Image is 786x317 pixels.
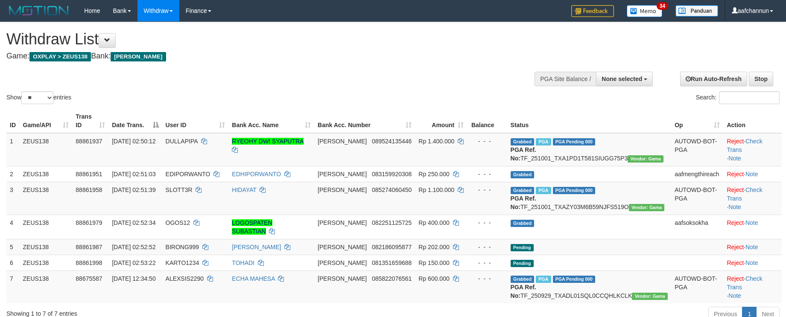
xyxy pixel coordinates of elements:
[166,275,204,282] span: ALEXSIS2290
[112,186,155,193] span: [DATE] 02:51:39
[228,109,314,133] th: Bank Acc. Name: activate to sort column ascending
[553,187,596,194] span: PGA Pending
[418,138,454,145] span: Rp 1.400.000
[232,171,281,177] a: EDHIPORWANTO
[20,239,73,255] td: ZEUS138
[602,76,642,82] span: None selected
[727,244,744,250] a: Reject
[749,72,773,86] a: Stop
[20,133,73,166] td: ZEUS138
[415,109,467,133] th: Amount: activate to sort column ascending
[6,239,20,255] td: 5
[719,91,780,104] input: Search:
[511,260,534,267] span: Pending
[20,109,73,133] th: Game/API: activate to sort column ascending
[536,276,551,283] span: Marked by aafpengsreynich
[627,5,663,17] img: Button%20Memo.svg
[723,133,782,166] td: · ·
[723,239,782,255] td: ·
[20,166,73,182] td: ZEUS138
[20,255,73,270] td: ZEUS138
[6,255,20,270] td: 6
[470,243,503,251] div: - - -
[6,133,20,166] td: 1
[20,215,73,239] td: ZEUS138
[470,186,503,194] div: - - -
[680,72,747,86] a: Run Auto-Refresh
[372,275,412,282] span: Copy 085822076561 to clipboard
[418,259,449,266] span: Rp 150.000
[745,244,758,250] a: Note
[112,275,155,282] span: [DATE] 12:34:50
[372,171,412,177] span: Copy 083159920308 to clipboard
[728,155,741,162] a: Note
[723,215,782,239] td: ·
[727,186,744,193] a: Reject
[745,219,758,226] a: Note
[671,215,723,239] td: aafsoksokha
[318,244,367,250] span: [PERSON_NAME]
[166,219,190,226] span: OGOS12
[507,182,672,215] td: TF_251001_TXAZY03M6B59NJFS519O
[696,91,780,104] label: Search:
[76,138,102,145] span: 88861937
[596,72,653,86] button: None selected
[372,259,412,266] span: Copy 081351659688 to clipboard
[418,244,449,250] span: Rp 202.000
[166,138,198,145] span: DULLAPIPA
[20,270,73,303] td: ZEUS138
[745,259,758,266] a: Note
[470,137,503,145] div: - - -
[553,276,596,283] span: PGA Pending
[6,182,20,215] td: 3
[111,52,166,61] span: [PERSON_NAME]
[318,259,367,266] span: [PERSON_NAME]
[470,274,503,283] div: - - -
[232,259,254,266] a: TOHADI
[511,146,536,162] b: PGA Ref. No:
[467,109,507,133] th: Balance
[507,270,672,303] td: TF_250929_TXADL01SQL0CCQHLKCLK
[166,244,199,250] span: BIRONG999
[314,109,415,133] th: Bank Acc. Number: activate to sort column ascending
[727,138,762,153] a: Check Trans
[418,275,449,282] span: Rp 600.000
[745,171,758,177] a: Note
[372,138,412,145] span: Copy 089524135446 to clipboard
[232,219,272,235] a: LOGOSPATEN SUBASTIAN
[723,255,782,270] td: ·
[536,138,551,145] span: Marked by aaftrukkakada
[29,52,91,61] span: OXPLAY > ZEUS138
[318,138,367,145] span: [PERSON_NAME]
[418,186,454,193] span: Rp 1.100.000
[727,219,744,226] a: Reject
[232,275,275,282] a: ECHA MAHESA
[535,72,596,86] div: PGA Site Balance /
[632,293,668,300] span: Vendor URL: https://trx31.1velocity.biz
[723,166,782,182] td: ·
[318,219,367,226] span: [PERSON_NAME]
[232,138,303,145] a: RYEOHY DWI SYAPUTRA
[657,2,668,10] span: 34
[232,186,256,193] a: HIDAYAT
[671,182,723,215] td: AUTOWD-BOT-PGA
[76,244,102,250] span: 88861987
[6,52,515,61] h4: Game: Bank:
[671,109,723,133] th: Op: activate to sort column ascending
[6,4,71,17] img: MOTION_logo.png
[727,275,744,282] a: Reject
[511,276,535,283] span: Grabbed
[418,171,449,177] span: Rp 250.000
[728,204,741,210] a: Note
[553,138,596,145] span: PGA Pending
[511,138,535,145] span: Grabbed
[511,195,536,210] b: PGA Ref. No:
[629,204,665,211] span: Vendor URL: https://trx31.1velocity.biz
[727,171,744,177] a: Reject
[470,170,503,178] div: - - -
[507,109,672,133] th: Status
[372,244,412,250] span: Copy 082186095877 to clipboard
[318,275,367,282] span: [PERSON_NAME]
[571,5,614,17] img: Feedback.jpg
[511,187,535,194] span: Grabbed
